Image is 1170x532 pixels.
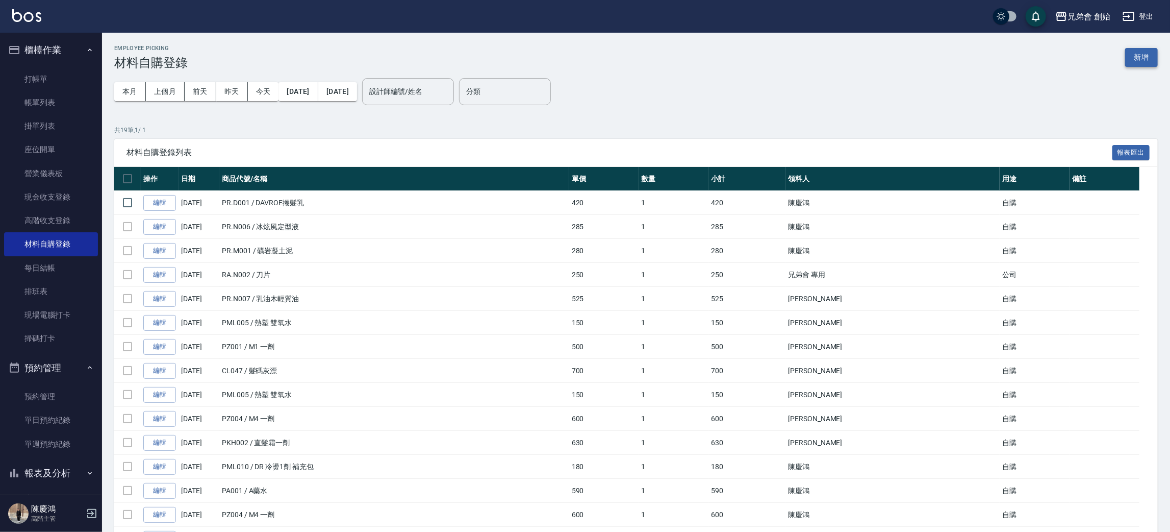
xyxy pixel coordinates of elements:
td: 150 [569,383,639,407]
td: [DATE] [179,239,219,263]
td: PKH002 / 直髮霜一劑 [219,431,569,455]
td: 自購 [1000,239,1070,263]
td: 自購 [1000,407,1070,431]
th: 商品代號/名稱 [219,167,569,191]
button: 櫃檯作業 [4,37,98,63]
a: 編輯 [143,363,176,379]
td: 1 [639,239,709,263]
td: [DATE] [179,359,219,383]
td: 自購 [1000,191,1070,215]
td: 自購 [1000,311,1070,335]
td: [DATE] [179,191,219,215]
p: 高階主管 [31,514,83,523]
div: 兄弟會 創始 [1067,10,1110,23]
button: 上個月 [146,82,185,101]
td: 自購 [1000,335,1070,359]
th: 日期 [179,167,219,191]
td: 590 [569,479,639,503]
td: PZ004 / M4 一劑 [219,407,569,431]
td: 600 [708,407,785,431]
td: PR.M001 / 礦岩凝土泥 [219,239,569,263]
td: 自購 [1000,215,1070,239]
button: save [1026,6,1046,27]
td: 700 [708,359,785,383]
td: [PERSON_NAME] [785,431,1000,455]
button: 預約管理 [4,355,98,381]
td: 公司 [1000,263,1070,287]
button: 登出 [1118,7,1158,26]
a: 編輯 [143,219,176,235]
td: 自購 [1000,455,1070,479]
td: 420 [708,191,785,215]
td: PZ004 / M4 一劑 [219,503,569,527]
th: 領料人 [785,167,1000,191]
td: [DATE] [179,215,219,239]
button: [DATE] [318,82,357,101]
a: 編輯 [143,243,176,259]
a: 營業儀表板 [4,162,98,185]
td: PML005 / 熱塑 雙氧水 [219,383,569,407]
td: 1 [639,191,709,215]
button: [DATE] [278,82,318,101]
a: 編輯 [143,291,176,307]
td: [PERSON_NAME] [785,335,1000,359]
td: [DATE] [179,455,219,479]
td: [DATE] [179,479,219,503]
td: 1 [639,359,709,383]
img: Logo [12,9,41,22]
td: 250 [708,263,785,287]
td: [DATE] [179,503,219,527]
td: 590 [708,479,785,503]
td: 1 [639,383,709,407]
td: 150 [569,311,639,335]
button: 報表匯出 [1112,145,1150,161]
td: 兄弟會 專用 [785,263,1000,287]
button: 報表及分析 [4,460,98,487]
td: 1 [639,479,709,503]
a: 掛單列表 [4,114,98,138]
h3: 材料自購登錄 [114,56,188,70]
th: 數量 [639,167,709,191]
td: 700 [569,359,639,383]
td: 285 [569,215,639,239]
td: 1 [639,311,709,335]
a: 掃碼打卡 [4,327,98,350]
button: 客戶管理 [4,486,98,513]
img: Person [8,503,29,524]
td: [DATE] [179,263,219,287]
td: 180 [708,455,785,479]
td: 自購 [1000,479,1070,503]
button: 新增 [1125,48,1158,67]
td: 陳慶鴻 [785,503,1000,527]
a: 現場電腦打卡 [4,303,98,327]
a: 單日預約紀錄 [4,408,98,432]
a: 新增 [1125,52,1158,62]
a: 編輯 [143,387,176,403]
th: 備註 [1070,167,1139,191]
td: PZ001 / M1 一劑 [219,335,569,359]
button: 本月 [114,82,146,101]
td: 285 [708,215,785,239]
a: 編輯 [143,315,176,331]
td: 1 [639,503,709,527]
td: PML010 / DR 冷燙1劑 補充包 [219,455,569,479]
td: 自購 [1000,287,1070,311]
th: 用途 [1000,167,1070,191]
td: [DATE] [179,383,219,407]
td: 1 [639,335,709,359]
td: 陳慶鴻 [785,191,1000,215]
td: [DATE] [179,287,219,311]
td: 180 [569,455,639,479]
td: PR.N007 / 乳油木輕質油 [219,287,569,311]
td: 500 [708,335,785,359]
button: 兄弟會 創始 [1051,6,1114,27]
a: 編輯 [143,267,176,283]
td: 250 [569,263,639,287]
h2: Employee Picking [114,45,188,52]
td: 陳慶鴻 [785,479,1000,503]
a: 編輯 [143,483,176,499]
a: 單週預約紀錄 [4,432,98,456]
td: 420 [569,191,639,215]
td: PR.N006 / 冰炫風定型液 [219,215,569,239]
td: 1 [639,455,709,479]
